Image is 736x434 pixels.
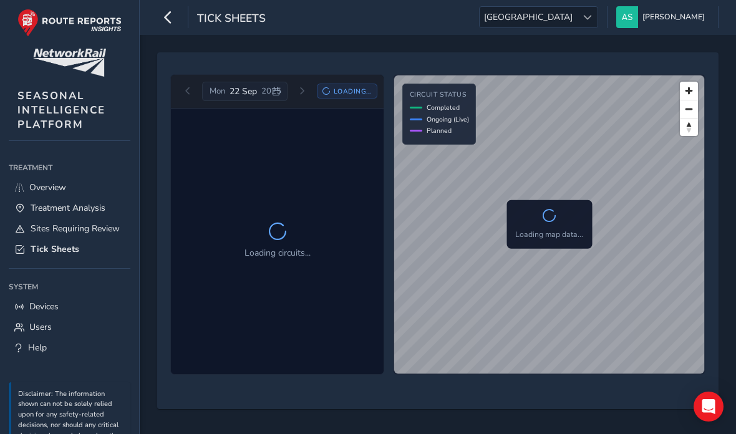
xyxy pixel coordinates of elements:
[261,85,281,97] span: 2025
[410,91,469,99] h4: Circuit Status
[9,317,130,337] a: Users
[9,177,130,198] a: Overview
[31,223,120,234] span: Sites Requiring Review
[616,6,709,28] button: [PERSON_NAME]
[616,6,638,28] img: diamond-layout
[230,85,257,97] span: 22 Sep
[9,218,130,239] a: Sites Requiring Review
[17,89,105,132] span: SEASONAL INTELLIGENCE PLATFORM
[9,296,130,317] a: Devices
[680,100,698,118] button: Zoom out
[427,126,452,135] span: Planned
[694,392,724,422] div: Open Intercom Messenger
[9,337,130,358] a: Help
[29,321,52,333] span: Users
[33,49,106,77] img: customer logo
[9,158,130,177] div: Treatment
[9,277,130,296] div: System
[9,198,130,218] a: Treatment Analysis
[642,6,705,28] span: [PERSON_NAME]
[680,118,698,136] button: Reset bearing to north
[427,115,469,124] span: Ongoing (Live)
[427,103,460,112] span: Completed
[29,301,59,312] span: Devices
[394,75,704,423] canvas: Map
[197,11,266,28] span: Tick Sheets
[29,181,66,193] span: Overview
[515,229,583,240] p: Loading map data...
[9,239,130,259] a: Tick Sheets
[210,85,225,97] span: Mon
[28,342,47,354] span: Help
[334,87,371,96] span: Loading...
[31,202,105,214] span: Treatment Analysis
[31,243,79,255] span: Tick Sheets
[680,82,698,100] button: Zoom in
[17,9,122,37] img: rr logo
[245,246,311,259] p: Loading circuits...
[480,7,577,27] span: [GEOGRAPHIC_DATA]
